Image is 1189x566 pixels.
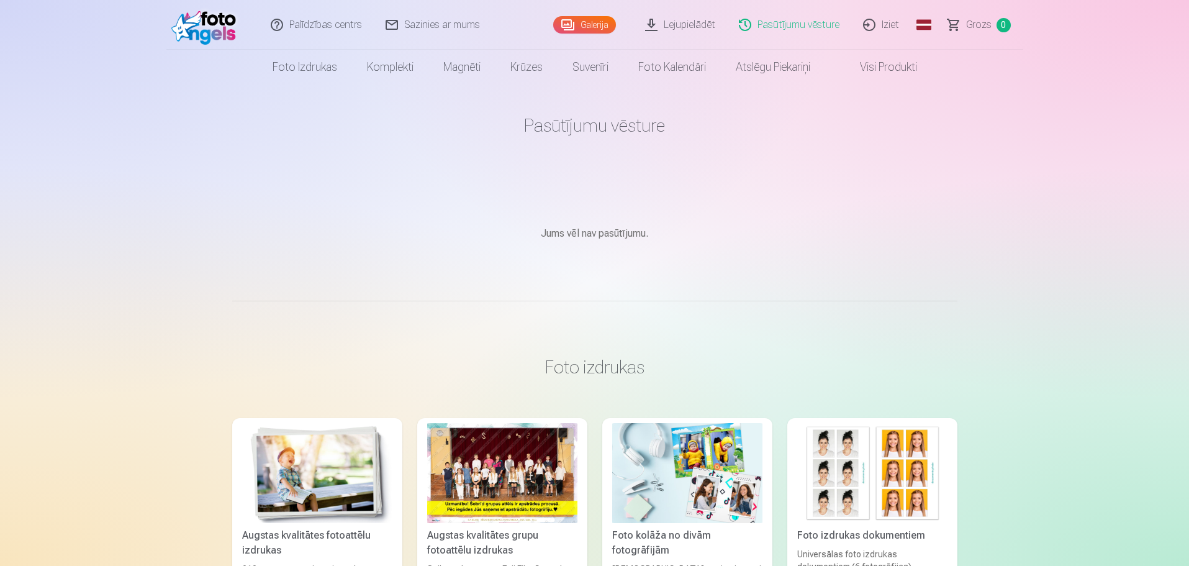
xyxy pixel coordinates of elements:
[612,423,762,523] img: Foto kolāža no divām fotogrāfijām
[232,114,957,137] h1: Pasūtījumu vēsture
[607,528,767,558] div: Foto kolāža no divām fotogrāfijām
[422,528,582,558] div: Augstas kvalitātes grupu fotoattēlu izdrukas
[553,16,616,34] a: Galerija
[997,18,1011,32] span: 0
[428,50,495,84] a: Magnēti
[242,356,947,378] h3: Foto izdrukas
[558,50,623,84] a: Suvenīri
[797,423,947,523] img: Foto izdrukas dokumentiem
[792,528,952,543] div: Foto izdrukas dokumentiem
[258,50,352,84] a: Foto izdrukas
[966,17,992,32] span: Grozs
[623,50,721,84] a: Foto kalendāri
[721,50,825,84] a: Atslēgu piekariņi
[232,226,957,241] p: Jums vēl nav pasūtījumu.
[352,50,428,84] a: Komplekti
[242,423,392,523] img: Augstas kvalitātes fotoattēlu izdrukas
[495,50,558,84] a: Krūzes
[237,528,397,558] div: Augstas kvalitātes fotoattēlu izdrukas
[171,5,243,45] img: /fa1
[825,50,932,84] a: Visi produkti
